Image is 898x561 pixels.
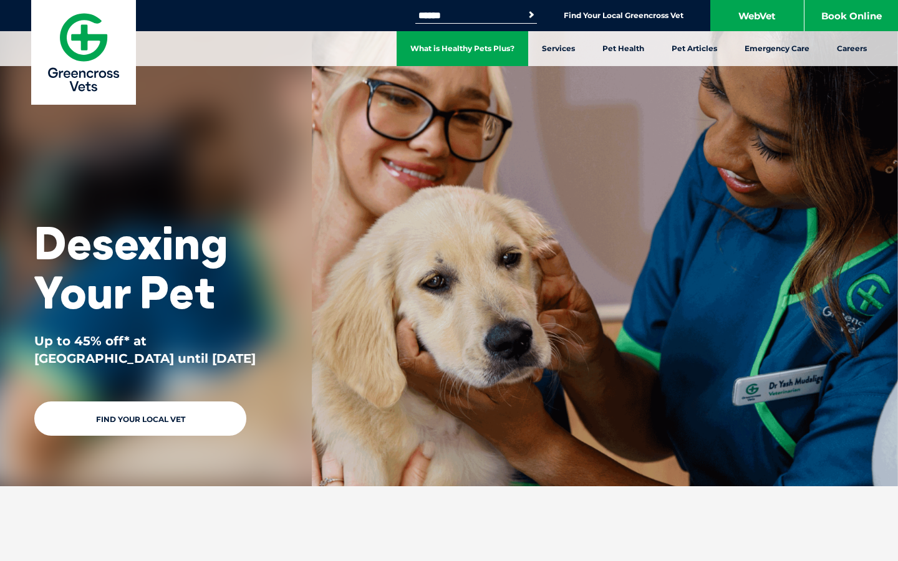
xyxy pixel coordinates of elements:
a: What is Healthy Pets Plus? [397,31,528,66]
a: Find Your Local Greencross Vet [564,11,683,21]
button: Search [525,9,538,21]
p: Up to 45% off* at [GEOGRAPHIC_DATA] until [DATE] [34,332,278,367]
h1: Desexing Your Pet [34,218,278,317]
a: Emergency Care [731,31,823,66]
a: Find Your Local Vet [34,401,246,436]
a: Pet Health [589,31,658,66]
a: Services [528,31,589,66]
a: Pet Articles [658,31,731,66]
a: Careers [823,31,881,66]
